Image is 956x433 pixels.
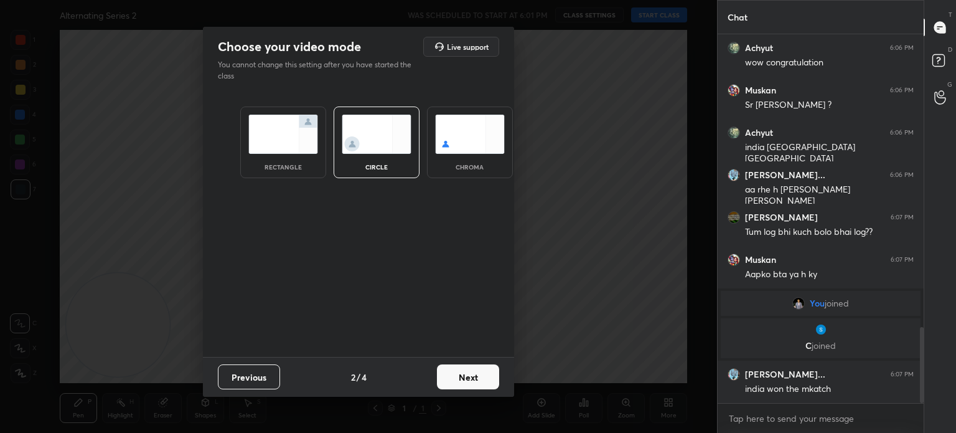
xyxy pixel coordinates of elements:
[728,368,740,381] img: 484a2707e0af49329dbe29b7d695fda8.jpg
[728,42,740,54] img: 4b4a4bb2e29d4749ab17778805540943.jpg
[447,43,489,50] h5: Live support
[351,371,355,384] h4: 2
[745,127,773,138] h6: Achyut
[728,84,740,97] img: 3
[258,164,308,170] div: rectangle
[745,57,914,69] div: wow congratulation
[891,256,914,264] div: 6:07 PM
[890,129,914,136] div: 6:06 PM
[728,126,740,139] img: 4b4a4bb2e29d4749ab17778805540943.jpg
[810,298,825,308] span: You
[745,212,818,223] h6: [PERSON_NAME]
[745,99,914,112] div: Sr [PERSON_NAME] ?
[218,364,280,389] button: Previous
[218,39,361,55] h2: Choose your video mode
[891,214,914,221] div: 6:07 PM
[745,383,914,396] div: india won the mkatch
[745,254,776,265] h6: Muskan
[357,371,360,384] h4: /
[890,44,914,52] div: 6:06 PM
[745,184,914,207] div: aa rhe h [PERSON_NAME] [PERSON_NAME]
[891,371,914,378] div: 6:07 PM
[728,341,913,351] p: C
[745,85,776,96] h6: Muskan
[435,115,505,154] img: chromaScreenIcon.c19ab0a0.svg
[949,10,952,19] p: T
[815,323,827,336] img: 3
[745,269,914,281] div: Aapko bta ya h ky
[745,369,825,380] h6: [PERSON_NAME]...
[948,45,952,54] p: D
[218,59,419,82] p: You cannot change this setting after you have started the class
[728,254,740,266] img: 3
[825,298,849,308] span: joined
[437,364,499,389] button: Next
[890,171,914,179] div: 6:06 PM
[890,87,914,94] div: 6:06 PM
[728,211,740,224] img: 3c617249e3534016a15cc749bdfc382c.jpg
[792,297,805,310] img: 9689d3ed888646769c7969bc1f381e91.jpg
[248,115,318,154] img: normalScreenIcon.ae25ed63.svg
[745,141,914,165] div: india [GEOGRAPHIC_DATA] [GEOGRAPHIC_DATA]
[745,42,773,54] h6: Achyut
[745,226,914,239] div: Tum log bhi kuch bolo bhai log??
[728,169,740,181] img: 484a2707e0af49329dbe29b7d695fda8.jpg
[362,371,367,384] h4: 4
[445,164,495,170] div: chroma
[718,34,924,403] div: grid
[342,115,411,154] img: circleScreenIcon.acc0effb.svg
[718,1,757,34] p: Chat
[745,169,825,181] h6: [PERSON_NAME]...
[947,80,952,89] p: G
[812,340,836,351] span: joined
[352,164,401,170] div: circle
